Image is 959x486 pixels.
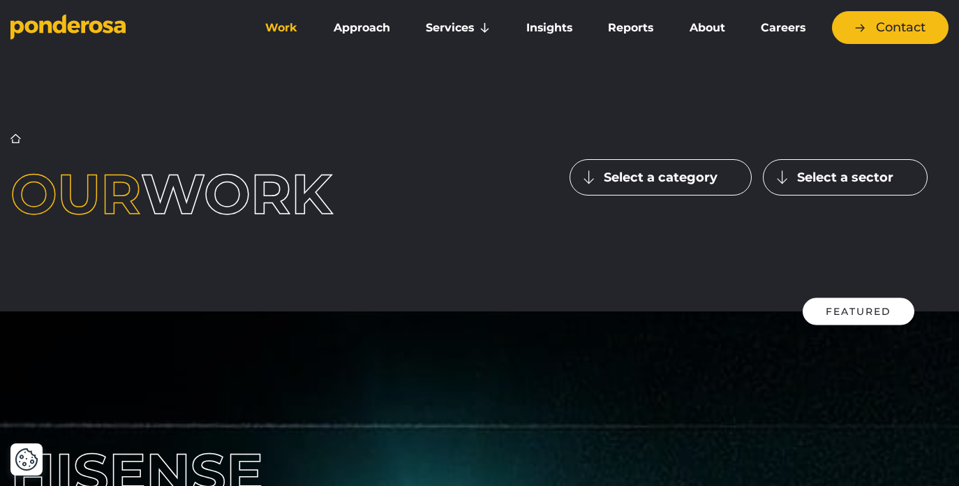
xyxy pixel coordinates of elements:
a: Services [411,13,506,43]
a: Approach [318,13,406,43]
a: Home [10,133,21,144]
img: Revisit consent button [15,448,38,471]
span: Our [10,160,141,228]
a: Careers [746,13,822,43]
button: Select a sector [763,159,928,196]
a: Reports [593,13,669,43]
div: Featured [803,297,914,325]
a: Go to homepage [10,14,230,42]
a: About [674,13,741,43]
a: Contact [832,11,949,44]
a: Work [251,13,313,43]
button: Select a category [570,159,752,196]
h1: work [10,166,389,221]
button: Cookie Settings [15,448,38,471]
a: Insights [511,13,588,43]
